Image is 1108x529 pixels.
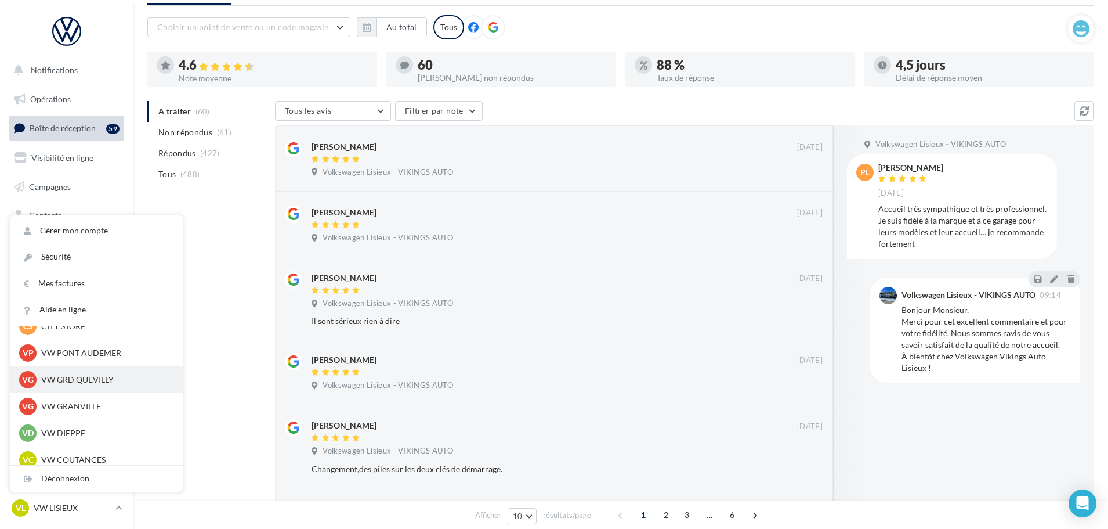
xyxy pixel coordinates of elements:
p: VW LISIEUX [34,502,111,514]
span: résultats/page [543,510,591,521]
span: VL [16,502,26,514]
div: [PERSON_NAME] non répondus [418,74,607,82]
span: 10 [513,512,523,521]
a: Calendrier [7,261,126,286]
a: Aide en ligne [10,297,183,323]
span: Volkswagen Lisieux - VIKINGS AUTO [323,233,453,243]
span: Tous [158,168,176,180]
span: Contacts [29,210,61,220]
a: PLV et print personnalisable [7,290,126,324]
span: ... [700,506,719,524]
span: Campagnes [29,181,71,191]
span: Visibilité en ligne [31,153,93,163]
span: 1 [634,506,653,524]
span: VD [22,427,34,439]
p: VW PONT AUDEMER [41,347,169,359]
span: Répondus [158,147,196,159]
span: PL [860,167,870,178]
span: Non répondus [158,127,212,138]
a: Visibilité en ligne [7,146,126,170]
p: VW COUTANCES [41,454,169,466]
span: (61) [217,128,231,137]
a: Opérations [7,87,126,111]
div: Tous [433,15,464,39]
a: Gérer mon compte [10,218,183,244]
button: Filtrer par note [395,101,483,121]
span: 2 [657,506,675,524]
div: Bonjour Monsieur, Merci pour cet excellent commentaire et pour votre fidélité. Nous sommes ravis ... [901,304,1071,374]
div: Volkswagen Lisieux - VIKINGS AUTO [901,291,1035,299]
span: Volkswagen Lisieux - VIKINGS AUTO [323,298,453,309]
div: Délai de réponse moyen [896,74,1085,82]
div: 4,5 jours [896,59,1085,71]
a: Contacts [7,203,126,228]
p: VW DIEPPE [41,427,169,439]
span: [DATE] [797,422,823,432]
span: [DATE] [797,142,823,153]
div: [PERSON_NAME] [878,164,943,172]
p: VW GRANVILLE [41,401,169,412]
div: [PERSON_NAME] [312,354,376,366]
a: Boîte de réception59 [7,116,126,141]
div: 59 [106,124,120,134]
span: Choisir un point de vente ou un code magasin [157,22,329,32]
div: Déconnexion [10,466,183,492]
a: Sécurité [10,244,183,270]
div: [PERSON_NAME] [312,272,376,284]
div: [PERSON_NAME] [312,207,376,218]
span: VG [22,374,34,386]
span: VC [23,454,34,466]
span: Tous les avis [285,106,332,116]
div: 60 [418,59,607,71]
span: (427) [200,149,220,158]
div: Il sont sérieux rien à dire [312,315,747,327]
span: Boîte de réception [30,123,96,133]
a: Médiathèque [7,232,126,257]
button: Choisir un point de vente ou un code magasin [147,17,350,37]
div: Open Intercom Messenger [1069,490,1096,517]
div: Taux de réponse [657,74,846,82]
span: [DATE] [878,188,904,199]
button: Notifications [7,58,122,82]
div: 4.6 [179,59,368,72]
span: Volkswagen Lisieux - VIKINGS AUTO [323,167,453,178]
a: Campagnes DataOnDemand [7,329,126,363]
div: Accueil très sympathique et très professionnel. Je suis fidèle à la marque et à ce garage pour le... [878,203,1048,250]
button: Au total [357,17,427,37]
span: VG [22,401,34,412]
div: 88 % [657,59,846,71]
a: VL VW LISIEUX [9,497,124,519]
button: 10 [508,508,537,524]
span: 6 [723,506,741,524]
span: Volkswagen Lisieux - VIKINGS AUTO [323,380,453,391]
span: VP [23,347,34,359]
span: Volkswagen Lisieux - VIKINGS AUTO [875,139,1006,150]
span: CS [23,321,33,332]
span: Volkswagen Lisieux - VIKINGS AUTO [323,446,453,456]
div: Changement,des piles sur les deux clés de démarrage. [312,463,747,475]
span: [DATE] [797,208,823,218]
span: (488) [180,170,200,179]
a: Mes factures [10,271,183,297]
span: 3 [678,506,696,524]
button: Au total [376,17,427,37]
p: CITY STORE [41,321,169,332]
span: Opérations [30,94,71,104]
span: Afficher [475,510,501,521]
span: [DATE] [797,355,823,366]
div: [PERSON_NAME] [312,141,376,153]
p: VW GRD QUEVILLY [41,374,169,386]
div: [PERSON_NAME] [312,420,376,431]
button: Tous les avis [275,101,391,121]
a: Campagnes [7,175,126,199]
span: 09:14 [1040,292,1061,299]
div: Note moyenne [179,74,368,82]
span: Notifications [31,65,78,75]
span: [DATE] [797,274,823,284]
